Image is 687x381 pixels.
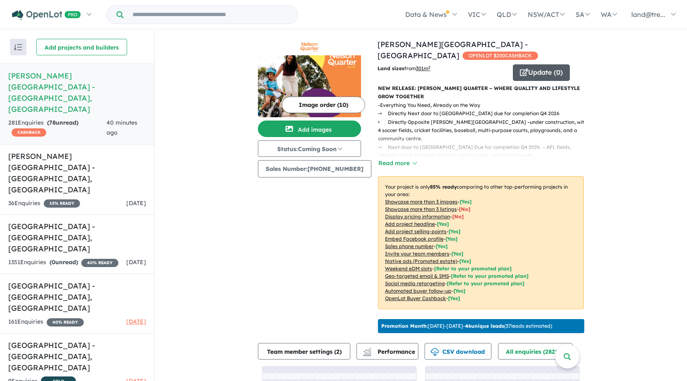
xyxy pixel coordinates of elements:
button: Update (0) [513,64,570,81]
u: Showcase more than 3 listings [385,206,457,212]
button: Sales Number:[PHONE_NUMBER] [258,160,371,177]
u: Sales phone number [385,243,434,249]
u: Embed Facebook profile [385,236,444,242]
img: download icon [431,348,439,356]
strong: ( unread) [47,119,78,126]
button: Add projects and builders [36,39,127,55]
u: OpenLot Buyer Cashback [385,295,446,301]
span: Performance [364,348,415,355]
img: Openlot PRO Logo White [12,10,81,20]
p: - • Next door to [GEOGRAPHIC_DATA] Due for completion Q4 2026 – AFL fields, athletics track, bask... [378,143,590,185]
span: [Refer to your promoted plan] [447,280,524,286]
input: Try estate name, suburb, builder or developer [125,6,296,24]
p: - • Directly Next door to [GEOGRAPHIC_DATA] due for completion Q4 2026 • Directly Opposite [PERSO... [378,109,590,143]
div: 1351 Enquir ies [8,258,118,267]
span: [DATE] [126,318,146,325]
span: [DATE] [126,199,146,207]
a: Nelson Quarter Estate - Box Hill LogoNelson Quarter Estate - Box Hill [258,39,361,117]
button: Status:Coming Soon [258,140,361,157]
u: Social media retargeting [385,280,445,286]
span: [ No ] [459,206,470,212]
span: land@tre... [631,10,665,19]
u: Display pricing information [385,213,450,220]
span: CASHBACK [12,128,46,137]
b: 85 % ready [430,184,457,190]
div: 281 Enquir ies [8,118,106,138]
span: 78 [49,119,56,126]
span: [Refer to your promoted plan] [434,265,512,272]
div: 36 Enquir ies [8,199,80,208]
b: Land sizes [378,65,404,71]
span: 15 % READY [44,199,80,208]
span: 40 minutes ago [106,119,137,136]
u: 301 m [416,65,430,71]
u: Weekend eDM slots [385,265,432,272]
u: Automated buyer follow-up [385,288,451,294]
p: [DATE] - [DATE] - ( 37 leads estimated) [381,322,552,330]
b: Promotion Month: [381,323,428,329]
span: [Yes] [459,258,471,264]
a: [PERSON_NAME][GEOGRAPHIC_DATA] - [GEOGRAPHIC_DATA] [378,40,528,60]
span: [ Yes ] [436,243,448,249]
span: [Yes] [453,288,465,294]
span: [ Yes ] [460,199,472,205]
span: [DATE] [126,258,146,266]
span: [ Yes ] [451,251,463,257]
img: Nelson Quarter Estate - Box Hill Logo [261,42,358,52]
button: CSV download [425,343,491,360]
h5: [PERSON_NAME][GEOGRAPHIC_DATA] - [GEOGRAPHIC_DATA] , [GEOGRAPHIC_DATA] [8,70,146,115]
img: sort.svg [14,44,22,50]
p: from [378,64,507,73]
h5: [GEOGRAPHIC_DATA] - [GEOGRAPHIC_DATA] , [GEOGRAPHIC_DATA] [8,340,146,373]
button: Performance [356,343,418,360]
p: - Everything You Need, Already on the Way [378,101,590,109]
u: Invite your team members [385,251,449,257]
h5: [GEOGRAPHIC_DATA] - [GEOGRAPHIC_DATA] , [GEOGRAPHIC_DATA] [8,280,146,314]
img: bar-chart.svg [363,350,371,356]
span: [Refer to your promoted plan] [451,273,529,279]
button: Image order (10) [282,97,365,113]
span: [Yes] [448,295,460,301]
u: Add project headline [385,221,435,227]
span: 2 [336,348,340,355]
b: 46 unique leads [465,323,504,329]
span: 40 % READY [81,259,118,267]
button: Read more [378,159,417,168]
span: [ No ] [452,213,464,220]
span: [ Yes ] [446,236,458,242]
span: 0 [52,258,55,266]
p: NEW RELEASE: [PERSON_NAME] QUARTER – WHERE QUALITY AND LIFESTYLE GROW TOGETHER [378,84,584,101]
img: Nelson Quarter Estate - Box Hill [258,55,361,117]
img: line-chart.svg [364,348,371,353]
button: All enquiries (282) [498,343,573,360]
u: Native ads (Promoted estate) [385,258,457,264]
h5: [GEOGRAPHIC_DATA] - [GEOGRAPHIC_DATA] , [GEOGRAPHIC_DATA] [8,221,146,254]
p: Your project is only comparing to other top-performing projects in your area: - - - - - - - - - -... [378,176,584,309]
span: 40 % READY [47,318,84,327]
span: [ Yes ] [437,221,449,227]
span: OPENLOT $ 200 CASHBACK [463,52,538,60]
span: [ Yes ] [449,228,460,234]
button: Add images [258,121,361,137]
sup: 2 [428,65,430,69]
strong: ( unread) [50,258,78,266]
div: 161 Enquir ies [8,317,84,327]
u: Geo-targeted email & SMS [385,273,449,279]
u: Showcase more than 3 images [385,199,458,205]
u: Add project selling-points [385,228,446,234]
button: Team member settings (2) [258,343,350,360]
h5: [PERSON_NAME] [GEOGRAPHIC_DATA] - [GEOGRAPHIC_DATA] , [GEOGRAPHIC_DATA] [8,151,146,195]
